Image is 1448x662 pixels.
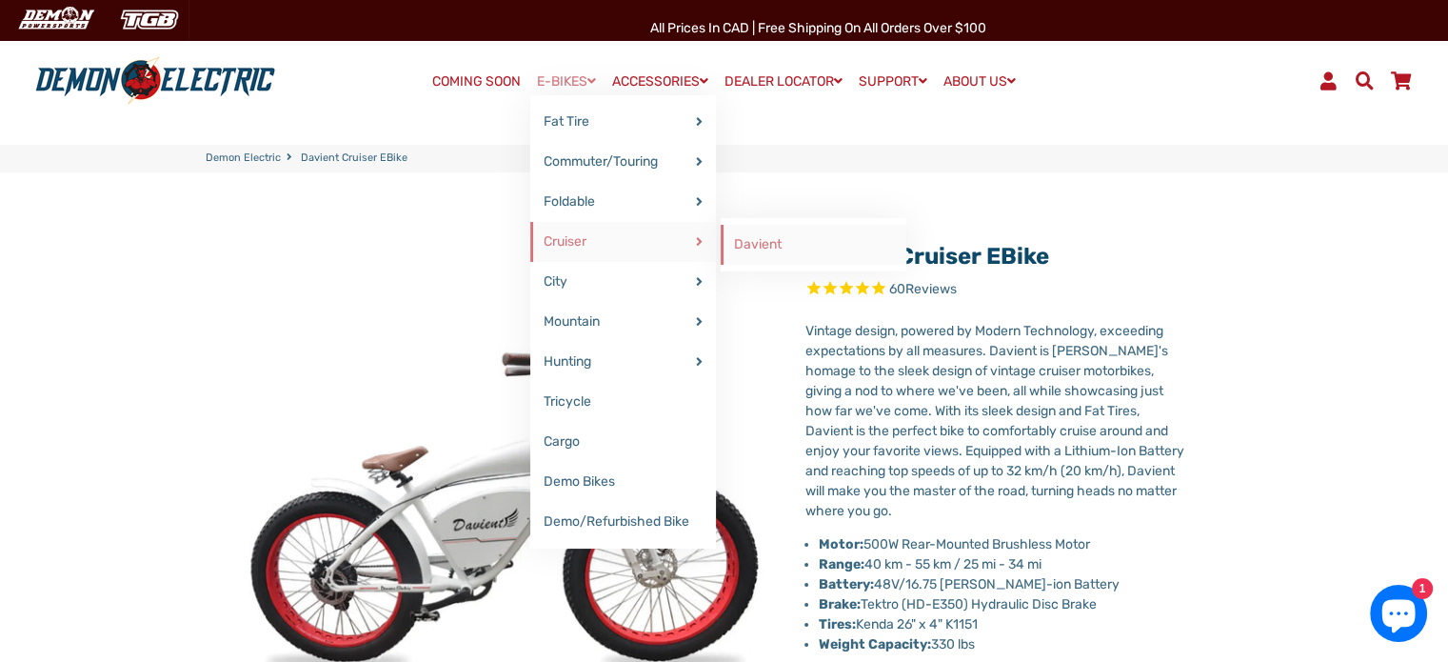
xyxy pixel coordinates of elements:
a: Cargo [530,422,716,462]
a: Mountain [530,302,716,342]
a: Demo Bikes [530,462,716,502]
strong: Brake: [819,596,861,612]
a: ACCESSORIES [605,68,715,95]
span: 48V/16.75 [PERSON_NAME]-ion Battery [819,576,1120,592]
a: Demo/Refurbished Bike [530,502,716,542]
strong: Range: [819,556,864,572]
span: 60 reviews [889,282,957,298]
a: COMING SOON [426,69,527,95]
a: City [530,262,716,302]
a: Commuter/Touring [530,142,716,182]
a: Tricycle [530,382,716,422]
span: Rated 4.8 out of 5 stars 60 reviews [805,279,1185,301]
strong: Weight Capacity: [819,636,931,652]
strong: Battery: [819,576,874,592]
span: 40 km - 55 km / 25 mi - 34 mi [819,556,1041,572]
strong: Tires: [819,616,856,632]
a: DEALER LOCATOR [718,68,849,95]
strong: Motor: [819,536,863,552]
a: Davient Cruiser eBike [805,243,1049,270]
span: 500W Rear-Mounted Brushless Motor [863,536,1090,552]
a: ABOUT US [937,68,1022,95]
span: Davient Cruiser eBike [301,150,407,167]
img: TGB Canada [110,4,188,35]
inbox-online-store-chat: Shopify online store chat [1364,585,1433,647]
p: Vintage design, powered by Modern Technology, exceeding expectations by all measures. Davient is ... [805,321,1185,521]
a: Fat Tire [530,102,716,142]
a: Hunting [530,342,716,382]
span: Reviews [905,282,957,298]
a: Cruiser [530,222,716,262]
img: Demon Electric [10,4,101,35]
a: Davient [721,225,906,265]
img: Demon Electric logo [29,56,282,106]
p: 330 lbs [819,634,1185,654]
a: E-BIKES [530,68,603,95]
span: All Prices in CAD | Free shipping on all orders over $100 [650,20,986,36]
a: SUPPORT [852,68,934,95]
span: Tektro (HD-E350) Hydraulic Disc Brake [819,596,1097,612]
span: Kenda 26" x 4" K1151 [819,616,978,632]
a: Foldable [530,182,716,222]
a: Demon Electric [206,150,281,167]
